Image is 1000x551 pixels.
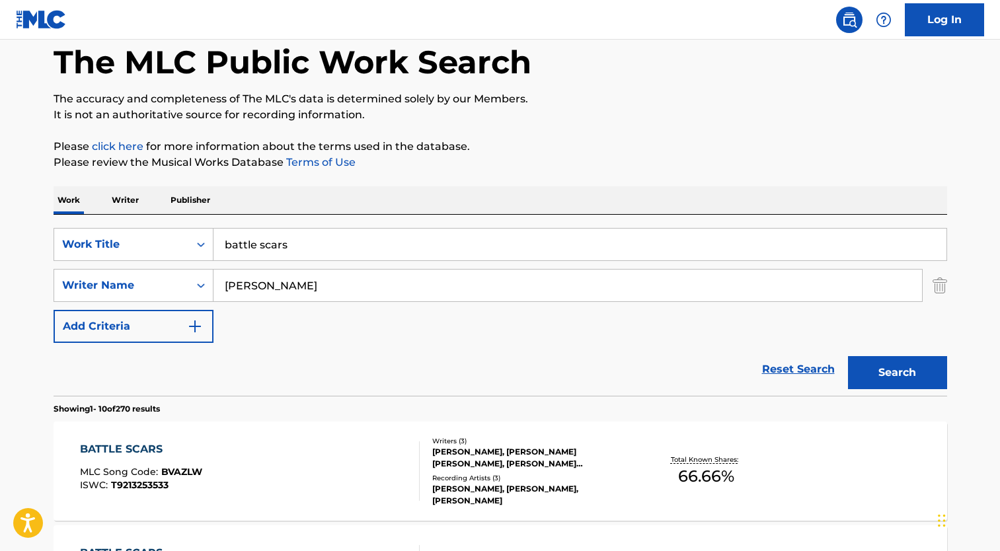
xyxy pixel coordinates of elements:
p: It is not an authoritative source for recording information. [54,107,947,123]
div: BATTLE SCARS [80,441,202,457]
span: T9213253533 [111,479,169,491]
p: Please for more information about the terms used in the database. [54,139,947,155]
button: Search [848,356,947,389]
a: Log In [905,3,984,36]
p: Total Known Shares: [671,455,742,464]
a: Reset Search [755,355,841,384]
div: Work Title [62,237,181,252]
h1: The MLC Public Work Search [54,42,531,82]
div: [PERSON_NAME], [PERSON_NAME] [PERSON_NAME], [PERSON_NAME] [PERSON_NAME] [432,446,632,470]
a: click here [92,140,143,153]
button: Add Criteria [54,310,213,343]
p: Writer [108,186,143,214]
div: [PERSON_NAME], [PERSON_NAME], [PERSON_NAME] [432,483,632,507]
img: 9d2ae6d4665cec9f34b9.svg [187,318,203,334]
span: 66.66 % [678,464,734,488]
img: Delete Criterion [933,269,947,302]
form: Search Form [54,228,947,396]
div: Writers ( 3 ) [432,436,632,446]
span: BVAZLW [161,466,202,478]
span: MLC Song Code : [80,466,161,478]
img: help [876,12,892,28]
p: Please review the Musical Works Database [54,155,947,170]
span: ISWC : [80,479,111,491]
div: Writer Name [62,277,181,293]
iframe: Chat Widget [934,488,1000,551]
p: Work [54,186,84,214]
img: search [841,12,857,28]
a: BATTLE SCARSMLC Song Code:BVAZLWISWC:T9213253533Writers (3)[PERSON_NAME], [PERSON_NAME] [PERSON_N... [54,422,947,521]
div: Help [870,7,897,33]
p: The accuracy and completeness of The MLC's data is determined solely by our Members. [54,91,947,107]
a: Terms of Use [284,156,356,168]
p: Publisher [167,186,214,214]
a: Public Search [836,7,863,33]
img: MLC Logo [16,10,67,29]
p: Showing 1 - 10 of 270 results [54,403,160,415]
div: Drag [938,501,946,540]
div: Recording Artists ( 3 ) [432,473,632,483]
